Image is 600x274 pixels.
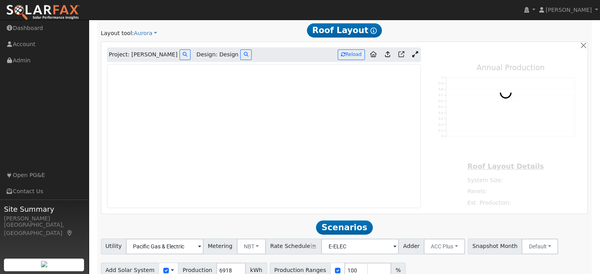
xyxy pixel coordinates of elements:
[307,23,382,37] span: Roof Layout
[382,48,393,61] a: Upload consumption to Aurora project
[468,239,522,254] span: Snapshot Month
[4,214,84,223] div: [PERSON_NAME]
[546,7,592,13] span: [PERSON_NAME]
[316,220,372,235] span: Scenarios
[41,261,47,267] img: retrieve
[203,239,237,254] span: Metering
[370,28,377,34] i: Show Help
[4,204,84,214] span: Site Summary
[109,50,178,59] span: Project: [PERSON_NAME]
[101,239,127,254] span: Utility
[398,239,424,254] span: Adder
[521,239,558,254] button: Default
[395,48,407,61] a: Open in Aurora
[6,4,80,21] img: SolarFax
[237,239,266,254] button: NBT
[101,30,134,36] span: Layout tool:
[126,239,204,254] input: Select a Utility
[4,221,84,237] div: [GEOGRAPHIC_DATA], [GEOGRAPHIC_DATA]
[367,48,380,61] a: Aurora to Home
[338,49,365,60] button: Reload
[134,29,157,37] a: Aurora
[196,50,238,59] span: Design: Design
[321,239,399,254] input: Select a Rate Schedule
[66,230,73,236] a: Map
[424,239,465,254] button: ACC Plus
[409,49,421,61] a: Expand Aurora window
[265,239,321,254] span: Rate Schedule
